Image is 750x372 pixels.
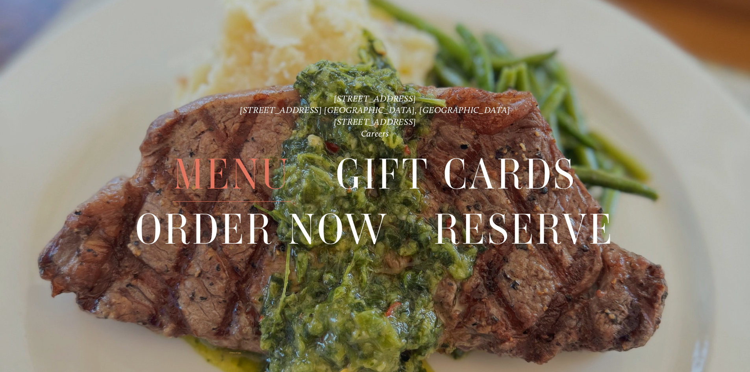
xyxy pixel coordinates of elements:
[434,202,615,257] span: Reserve
[173,148,291,202] a: Menu
[135,202,389,256] a: Order Now
[334,93,416,104] a: [STREET_ADDRESS]
[135,202,389,257] span: Order Now
[361,128,389,139] a: Careers
[434,202,615,256] a: Reserve
[336,148,577,202] a: Gift Cards
[240,105,510,115] a: [STREET_ADDRESS] [GEOGRAPHIC_DATA], [GEOGRAPHIC_DATA]
[334,117,416,127] a: [STREET_ADDRESS]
